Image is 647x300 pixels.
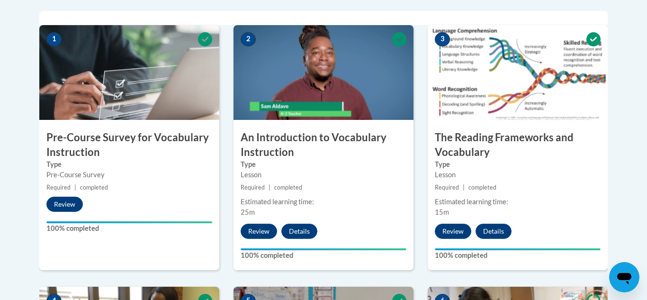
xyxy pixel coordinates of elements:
h3: Pre-Course Survey for Vocabulary Instruction [39,130,219,160]
button: Details [476,224,512,239]
label: Type [435,159,601,170]
img: Course Image [39,25,219,120]
span: 1 [46,32,62,46]
div: Lesson [435,170,601,180]
label: Type [241,159,406,170]
span: | [269,184,270,191]
label: 100% completed [435,250,601,261]
h3: The Reading Frameworks and Vocabulary [428,130,608,160]
span: completed [468,184,496,191]
button: Details [281,224,317,239]
span: 15m [435,208,449,216]
span: Required [435,184,459,191]
h3: An Introduction to Vocabulary Instruction [234,130,413,160]
label: Type [46,159,212,170]
label: 100% completed [241,250,406,261]
iframe: Button to launch messaging window [609,262,639,292]
div: Your progress [435,248,601,250]
img: Course Image [428,25,608,120]
div: Lesson [241,170,406,180]
div: Your progress [46,221,212,223]
div: Estimated learning time: [241,197,406,207]
span: | [463,184,465,191]
label: 100% completed [46,223,212,234]
span: Required [241,184,265,191]
div: Pre-Course Survey [46,170,212,180]
span: 25m [241,208,255,216]
button: Review [435,224,471,239]
button: Review [46,197,83,212]
img: Course Image [234,25,413,120]
span: Required [46,184,71,191]
span: | [74,184,76,191]
span: 3 [435,32,450,46]
span: completed [274,184,302,191]
button: Review [241,224,277,239]
span: 2 [241,32,256,46]
div: Estimated learning time: [435,197,601,207]
span: completed [80,184,108,191]
div: Your progress [241,248,406,250]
